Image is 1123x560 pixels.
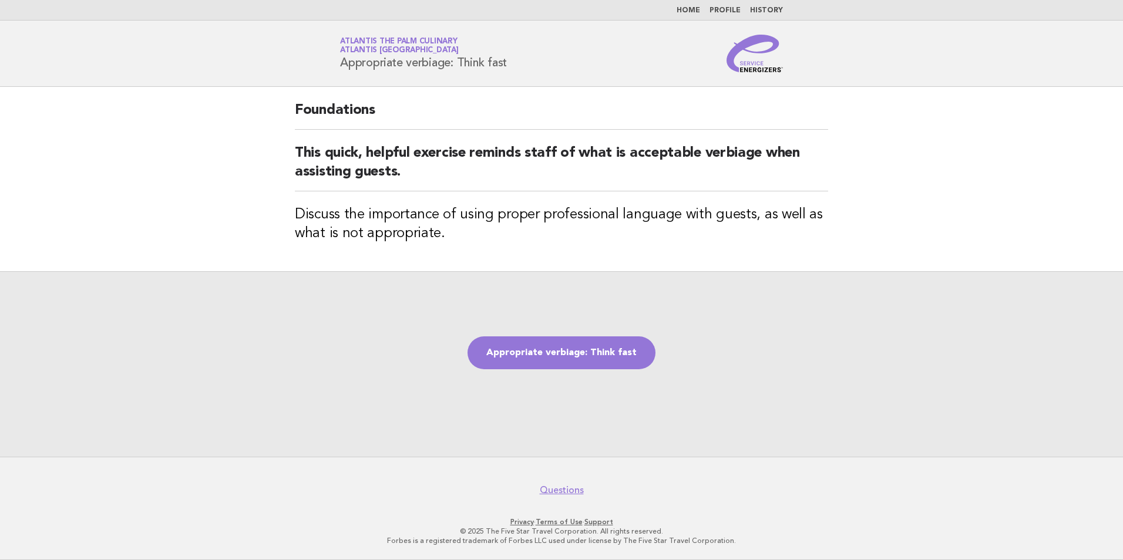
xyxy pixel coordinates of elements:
h2: This quick, helpful exercise reminds staff of what is acceptable verbiage when assisting guests. [295,144,828,191]
span: Atlantis [GEOGRAPHIC_DATA] [340,47,459,55]
a: Atlantis The Palm CulinaryAtlantis [GEOGRAPHIC_DATA] [340,38,459,54]
p: · · [202,517,921,527]
p: Forbes is a registered trademark of Forbes LLC used under license by The Five Star Travel Corpora... [202,536,921,545]
img: Service Energizers [727,35,783,72]
a: Privacy [510,518,534,526]
a: Questions [540,484,584,496]
a: Support [584,518,613,526]
a: Home [677,7,700,14]
a: Profile [710,7,741,14]
a: Terms of Use [536,518,583,526]
a: Appropriate verbiage: Think fast [468,336,655,369]
p: © 2025 The Five Star Travel Corporation. All rights reserved. [202,527,921,536]
h1: Appropriate verbiage: Think fast [340,38,507,69]
a: History [750,7,783,14]
h3: Discuss the importance of using proper professional language with guests, as well as what is not ... [295,205,828,243]
h2: Foundations [295,101,828,130]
